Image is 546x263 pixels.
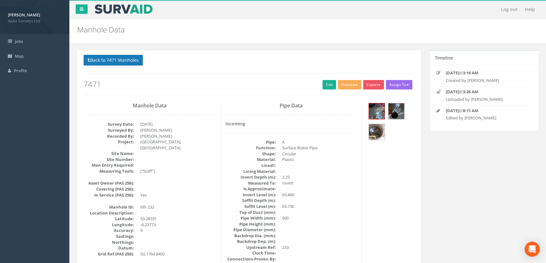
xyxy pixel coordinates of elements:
[77,26,460,34] h2: Manhole Data
[84,151,134,157] dt: Site Name:
[225,192,276,198] dt: Invert Level (m):
[435,55,453,60] h5: Timeline
[282,145,357,151] dd: Surface Water Pipe
[84,121,134,127] dt: Survey Date:
[388,103,404,119] img: bbb5688b-6104-f209-31c3-02bf2a847cdc_11749290-cbc9-47da-f766-4b5c68359716_thumb.jpg
[140,204,216,210] dd: Mh 232
[446,89,459,94] strong: [DATE]
[140,121,216,127] dd: [DATE]
[84,80,414,88] h2: 7471
[225,186,276,192] dt: Is Approximate:
[84,251,134,257] dt: Grid Ref (PAS 256):
[140,139,216,151] dd: [GEOGRAPHIC_DATA], [GEOGRAPHIC_DATA]
[363,80,384,89] button: Export
[84,162,134,168] dt: Man Entry Required:
[225,209,276,215] dt: Top of Duct (mm):
[84,233,134,239] dt: Eastings:
[84,55,143,66] button: Back to 7471 Manholes
[84,245,134,251] dt: Datum:
[140,127,216,133] dd: [PERSON_NAME]
[140,168,216,174] dd: ["Staff"]
[225,244,276,250] dt: Upstream Ref:
[282,192,357,198] dd: 63.480
[84,227,134,233] dt: Accuracy:
[225,180,276,186] dt: Measured To:
[369,124,385,140] img: bbb5688b-6104-f209-31c3-02bf2a847cdc_45978668-fcb5-1186-17d4-6e1267cf0539_thumb.jpg
[225,233,276,239] dt: Backdrop Dia. (mm):
[140,251,216,257] dd: SG 1764 8492
[282,215,357,221] dd: 300
[225,227,276,233] dt: Pipe Diameter (mm):
[84,139,134,145] dt: Project:
[446,70,459,76] strong: [DATE]
[140,133,216,139] dd: [PERSON_NAME]
[446,77,524,83] p: Created by [PERSON_NAME]
[282,180,357,186] dd: Invert
[225,139,276,145] dt: Pipe:
[8,18,61,24] span: Apex Surveys Ltd
[225,221,276,227] dt: Pipe Height (mm):
[225,121,357,126] h4: Incoming
[140,192,216,198] dd: Yes
[282,139,357,145] dd: A
[282,151,357,157] dd: Circular
[14,68,27,73] span: Profile
[225,256,276,262] dt: Connections Proven By:
[84,103,216,109] h3: Manhole Data
[225,203,276,209] dt: Soffit Level (m):
[225,157,276,163] dt: Material:
[15,53,24,59] span: Map
[463,70,478,76] strong: 3:19 AM
[140,227,216,233] dd: 4
[84,157,134,163] dt: Site Number:
[446,96,524,102] p: Uploaded by [PERSON_NAME]
[282,157,357,163] dd: Plastic
[338,80,361,89] button: Preview
[84,239,134,245] dt: Northings:
[84,133,134,139] dt: Recorded By:
[225,103,357,109] h3: Pipe Data
[446,108,524,114] p: @
[84,222,134,228] dt: Longitude:
[225,238,276,244] dt: Backdrop Dep. (m):
[446,108,459,113] strong: [DATE]
[322,80,336,89] a: Edit
[225,169,276,174] dt: Lining Material:
[140,222,216,228] dd: -6.23773
[282,174,357,180] dd: 2.25
[463,108,478,113] strong: 8:11 AM
[463,89,478,94] strong: 3:26 AM
[446,115,524,121] p: Edited by [PERSON_NAME]
[15,38,23,44] span: Jobs
[446,70,524,76] p: @
[84,192,134,198] dt: In Service (PAS 256):
[225,215,276,221] dt: Pipe Width (mm):
[386,80,412,89] button: Assign To
[225,197,276,203] dt: Soffit Depth (m):
[8,10,61,24] a: [PERSON_NAME] Apex Surveys Ltd
[84,180,134,186] dt: Asset Owner (PAS 256):
[446,89,524,95] p: @
[525,242,540,257] div: Open Intercom Messenger
[84,204,134,210] dt: Manhole ID:
[282,203,357,209] dd: 65.730
[140,216,216,222] dd: 53.28591
[369,103,385,119] img: bbb5688b-6104-f209-31c3-02bf2a847cdc_0b896859-9253-24bd-8384-ee383882f18e_thumb.jpg
[282,244,357,250] dd: 233
[84,168,134,174] dt: Measuring Tools:
[225,174,276,180] dt: Invert Depth (m):
[225,163,276,169] dt: Lined?:
[225,151,276,157] dt: Shape:
[225,145,276,151] dt: Function:
[225,250,276,256] dt: Clock Time:
[84,216,134,222] dt: Latitude:
[8,12,40,18] strong: [PERSON_NAME]
[84,127,134,133] dt: Surveyed By:
[84,186,134,192] dt: Covering (PAS 256):
[84,210,134,216] dt: Location Description:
